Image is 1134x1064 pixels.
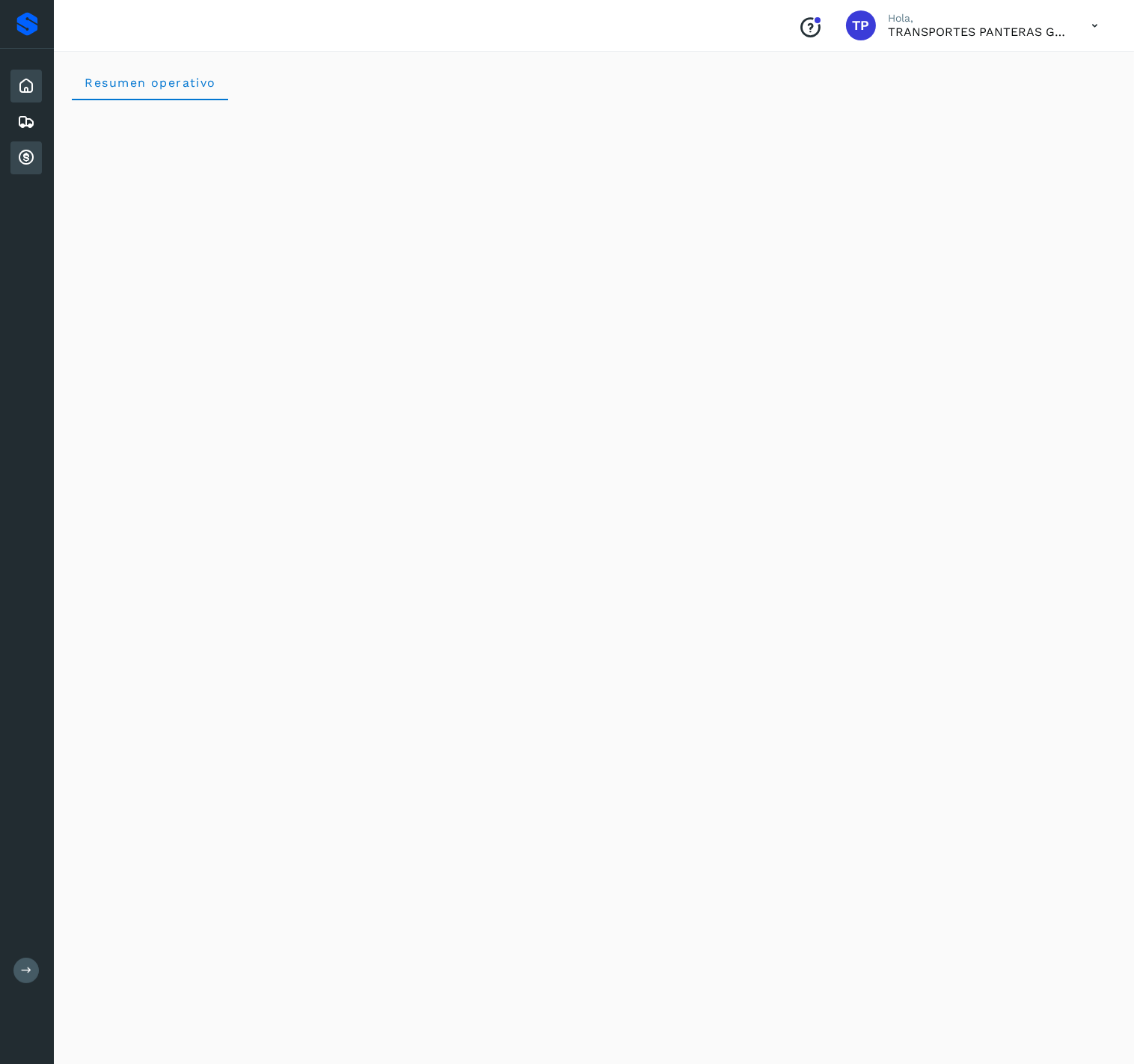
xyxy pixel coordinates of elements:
[10,106,42,138] div: Embarques
[888,25,1067,39] p: TRANSPORTES PANTERAS GAPO S.A. DE C.V.
[10,141,42,174] div: Cuentas por cobrar
[84,76,216,90] span: Resumen operativo
[10,70,42,103] div: Inicio
[888,12,1067,25] p: Hola,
